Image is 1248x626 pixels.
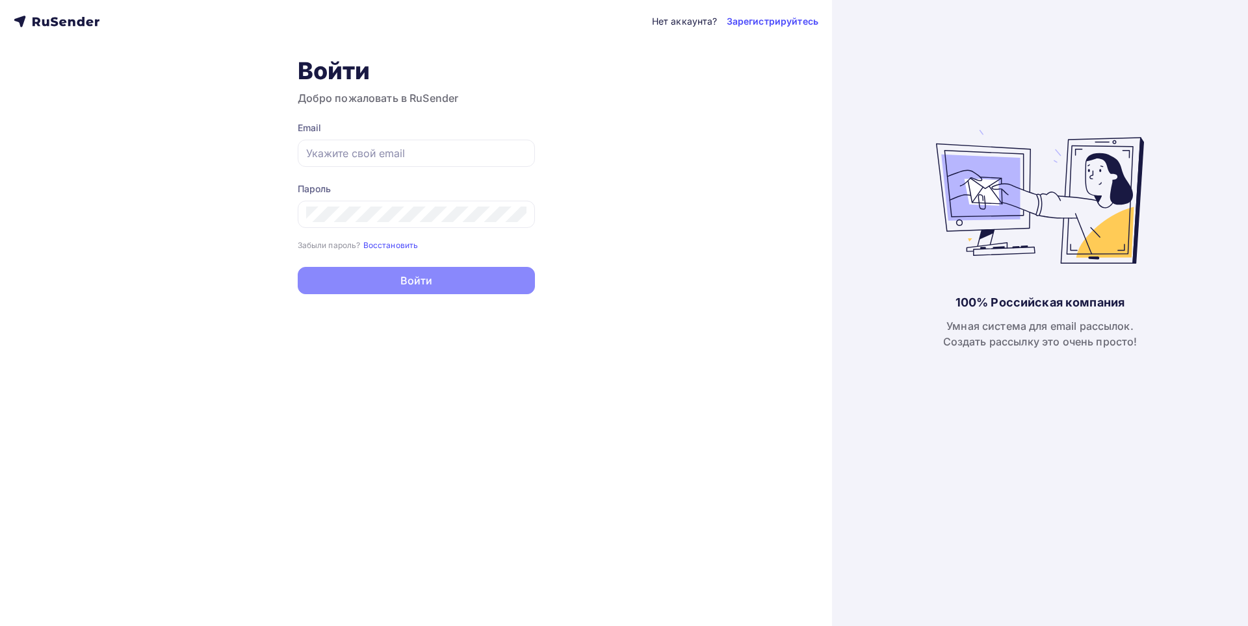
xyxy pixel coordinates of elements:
div: Умная система для email рассылок. Создать рассылку это очень просто! [943,318,1137,349]
small: Восстановить [363,240,419,250]
h3: Добро пожаловать в RuSender [298,90,535,106]
div: Email [298,121,535,134]
a: Восстановить [363,239,419,250]
button: Войти [298,267,535,294]
div: Нет аккаунта? [652,15,718,28]
div: Пароль [298,182,535,195]
a: Зарегистрируйтесь [727,15,818,28]
h1: Войти [298,56,535,85]
small: Забыли пароль? [298,240,361,250]
input: Укажите свой email [306,145,526,161]
div: 100% Российская компания [955,295,1124,310]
